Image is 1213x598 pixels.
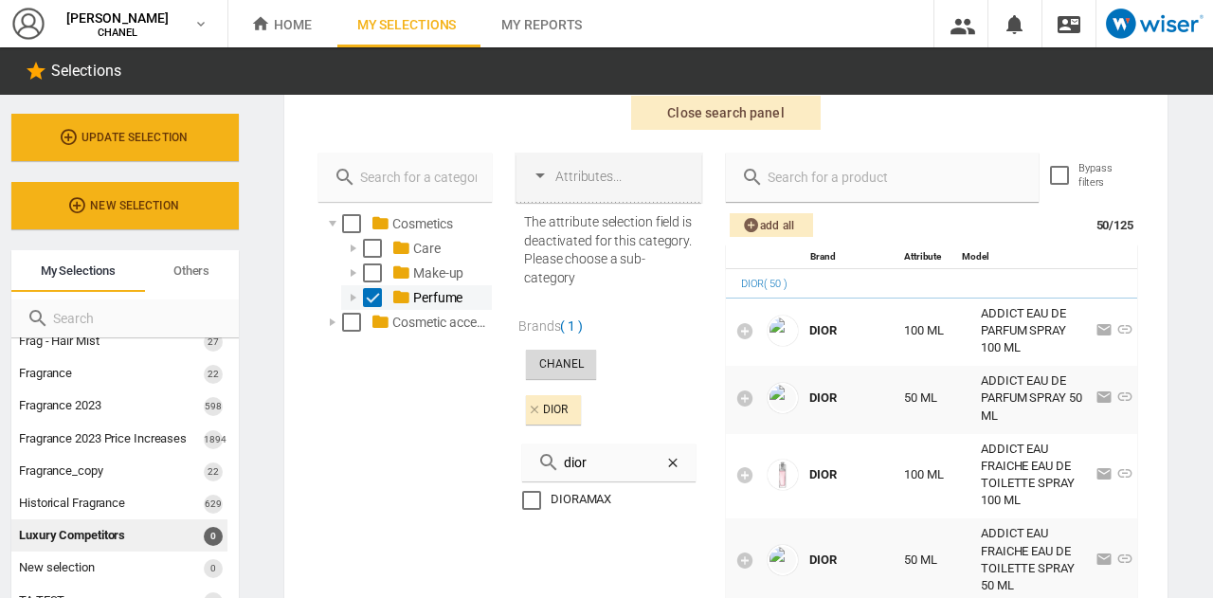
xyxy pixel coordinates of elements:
[961,525,1088,594] div: ADDICT EAU FRAICHE EAU DE TOILETTE SPRAY 50 ML
[515,317,703,336] h3: Brands
[11,114,239,161] button: Update Selection
[11,357,227,390] div: Fragrance 22
[961,441,1088,510] div: ADDICT EAU FRAICHE EAU DE TOILETTE SPRAY 100 ML
[1078,161,1137,190] div: Bypass filters
[560,318,583,334] span: ( 1 )
[19,463,103,478] span: Fragrance_copy
[19,431,187,445] span: Fragrance 2023 Price Increases
[11,182,239,229] button: New selection
[410,288,489,307] div: Perfume
[900,385,957,411] div: 50 ML
[764,164,1023,190] input: Search for a product
[204,559,223,578] span: 0
[730,213,813,237] button: Add all
[389,214,489,233] div: Cosmetics
[769,462,796,488] img: 3348901182362_1.jpg
[900,462,957,488] div: 100 ML
[204,430,223,449] span: 1894
[410,239,489,258] div: Care
[806,385,900,411] div: DIOR
[11,7,45,41] img: profile2-48x48.png
[19,334,99,348] span: Frag - Hair Mist
[204,495,223,514] span: 629
[526,350,596,379] div: CHANEL
[61,27,174,39] span: CHANEL
[41,263,116,278] span: My selections
[652,96,800,130] span: Close search panel
[204,397,223,416] span: 598
[806,317,900,344] div: DIOR
[389,313,489,332] div: Cosmetic accessories
[957,245,1080,269] div: Model
[357,17,457,32] span: My selections
[539,356,583,372] div: CHANEL
[806,245,900,269] div: Brand
[560,449,665,476] input: Search for a brand
[11,455,227,487] div: Fragrance_copy 22
[1096,9,1213,39] a: Open Wiser website
[764,278,788,290] span: ( 50 )
[49,305,224,332] input: Search
[769,317,785,333] img: prd-front-100503107-195x195.png
[806,547,900,573] div: DIOR
[806,462,900,488] div: DIOR
[631,96,821,130] button: Close search panel
[19,398,101,412] span: Fragrance 2023
[900,317,957,344] div: 100 ML
[981,372,1088,425] div: ADDICT EAU DE PARFUM SPRAY 50 ML
[981,305,1088,357] div: ADDICT EAU DE PARFUM SPRAY 100 ML
[363,263,391,282] md-checkbox: Select
[961,372,1088,425] div: ADDICT EAU DE PARFUM SPRAY 50 ML
[363,288,391,307] md-checkbox: Select
[769,547,785,562] img: B1950133_HB1_01_pdm.jpg
[204,365,223,384] span: 22
[356,164,477,190] input: Search for a category
[19,496,125,510] span: Historical Fragrance
[769,385,785,400] img: prd-front-100503131-195x195.png
[11,487,227,519] div: Historical Fragrance 629
[501,17,582,32] span: My reports
[1042,10,1095,37] div: Contact us
[11,390,227,422] div: Fragrance 2023 598
[981,441,1088,510] div: ADDICT EAU FRAICHE EAU DE TOILETTE SPRAY 100 ML
[726,269,1137,298] div: DIOR( 50 )
[551,491,691,508] div: DIORAMAX
[961,305,1088,357] div: ADDICT EAU DE PARFUM SPRAY 100 ML
[1096,218,1110,232] span: 50
[48,131,202,144] span: Update Selection
[11,552,227,584] div: New selection 0
[543,402,568,418] div: DIOR
[1106,9,1204,39] img: logo_wiser_103x32.png
[1096,217,1133,234] div: /
[19,366,72,380] span: Fragrance
[363,239,391,258] md-checkbox: Select
[204,527,223,546] span: 0
[11,519,227,552] div: Luxury Competitors 0
[47,53,125,89] h2: Selections
[11,423,227,455] div: Fragrance 2023 Price Increases 1894
[1113,218,1133,232] span: 125
[61,9,174,27] span: [PERSON_NAME]
[57,199,193,212] span: New selection
[342,313,371,332] md-checkbox: Select
[19,560,95,574] span: New selection
[11,325,227,357] div: Frag - Hair Mist 27
[741,213,802,237] span: Add all
[410,263,489,282] div: Make-up
[900,245,957,269] div: Attribute
[173,263,209,278] span: Others
[900,547,957,573] div: 50 ML
[342,214,371,233] md-checkbox: Select
[981,525,1088,594] div: ADDICT EAU FRAICHE EAU DE TOILETTE SPRAY 50 ML
[526,395,581,425] div: DIOR
[204,462,223,481] span: 22
[19,528,125,542] span: Luxury Competitors
[251,17,312,32] span: Home
[524,213,694,295] div: The attribute selection field is deactivated for this category. Please choose a sub-category
[1050,161,1137,190] md-checkbox: Bypass filters
[204,333,223,352] span: 27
